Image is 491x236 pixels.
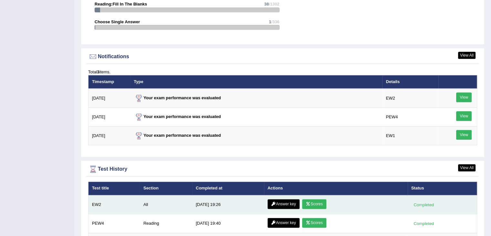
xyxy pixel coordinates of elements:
[134,95,221,100] strong: Your exam performance was evaluated
[88,108,130,126] td: [DATE]
[130,75,383,89] th: Type
[411,201,436,208] div: Completed
[408,182,477,195] th: Status
[456,130,472,140] a: View
[140,214,192,233] td: Reading
[458,164,476,171] a: View All
[411,220,436,227] div: Completed
[264,2,269,6] span: 38
[271,19,279,24] span: /336
[382,108,438,126] td: PEW4
[88,164,477,174] div: Test History
[458,52,476,59] a: View All
[456,111,472,121] a: View
[88,75,130,89] th: Timestamp
[302,199,326,209] a: Scores
[302,218,326,228] a: Scores
[192,195,264,214] td: [DATE] 19:26
[382,75,438,89] th: Details
[88,89,130,108] td: [DATE]
[140,195,192,214] td: All
[268,218,300,228] a: Answer key
[95,19,140,24] strong: Choose Single Answer
[382,89,438,108] td: EW2
[88,69,477,75] div: Total items.
[264,182,408,195] th: Actions
[134,114,221,119] strong: Your exam performance was evaluated
[456,92,472,102] a: View
[134,133,221,138] strong: Your exam performance was evaluated
[88,182,140,195] th: Test title
[88,126,130,145] td: [DATE]
[268,199,300,209] a: Answer key
[95,2,147,6] strong: Reading:Fill In The Blanks
[140,182,192,195] th: Section
[382,126,438,145] td: EW1
[88,195,140,214] td: EW2
[192,182,264,195] th: Completed at
[88,214,140,233] td: PEW4
[97,70,99,74] b: 3
[88,52,477,61] div: Notifications
[192,214,264,233] td: [DATE] 19:40
[269,19,271,24] span: 1
[269,2,280,6] span: /1302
